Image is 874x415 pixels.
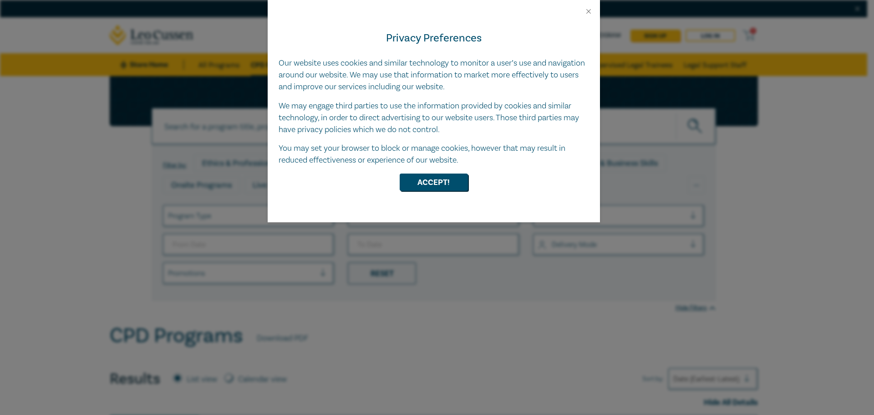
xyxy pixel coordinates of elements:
[584,7,593,15] button: Close
[279,57,589,93] p: Our website uses cookies and similar technology to monitor a user’s use and navigation around our...
[279,30,589,46] h4: Privacy Preferences
[279,143,589,166] p: You may set your browser to block or manage cookies, however that may result in reduced effective...
[400,174,468,191] button: Accept!
[279,100,589,136] p: We may engage third parties to use the information provided by cookies and similar technology, in...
